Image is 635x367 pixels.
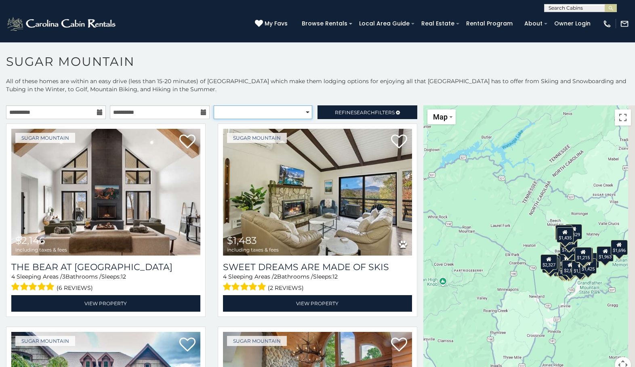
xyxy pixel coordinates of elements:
[179,134,196,151] a: Add to favorites
[223,262,412,273] a: Sweet Dreams Are Made Of Skis
[417,17,458,30] a: Real Estate
[11,129,200,256] img: The Bear At Sugar Mountain
[15,235,45,246] span: $2,146
[11,273,15,280] span: 4
[433,113,448,121] span: Map
[298,17,351,30] a: Browse Rentals
[576,247,593,263] div: $1,620
[550,17,595,30] a: Owner Login
[227,235,257,246] span: $1,483
[580,258,597,274] div: $1,425
[57,283,93,293] span: (6 reviews)
[572,260,589,276] div: $1,709
[227,247,279,252] span: including taxes & fees
[11,262,200,273] h3: The Bear At Sugar Mountain
[542,258,559,273] div: $2,199
[317,105,417,119] a: RefineSearchFilters
[268,283,304,293] span: (2 reviews)
[15,133,75,143] a: Sugar Mountain
[6,16,118,32] img: White-1-2.png
[11,262,200,273] a: The Bear At [GEOGRAPHIC_DATA]
[223,129,412,256] a: Sweet Dreams Are Made Of Skis $1,483 including taxes & fees
[11,273,200,293] div: Sleeping Areas / Bathrooms / Sleeps:
[15,336,75,346] a: Sugar Mountain
[520,17,547,30] a: About
[62,273,65,280] span: 3
[335,109,395,115] span: Refine Filters
[427,109,456,124] button: Change map style
[179,337,196,354] a: Add to favorites
[562,260,579,275] div: $2,570
[227,133,287,143] a: Sugar Mountain
[121,273,126,280] span: 12
[560,239,577,254] div: $7,339
[223,295,412,312] a: View Property
[255,19,290,28] a: My Favs
[540,254,557,270] div: $2,327
[565,224,582,239] div: $1,529
[597,246,614,262] div: $1,963
[391,134,407,151] a: Add to favorites
[274,273,277,280] span: 2
[391,337,407,354] a: Add to favorites
[354,109,375,115] span: Search
[223,273,227,280] span: 4
[611,239,628,255] div: $1,696
[462,17,517,30] a: Rental Program
[555,224,572,240] div: $1,662
[265,19,288,28] span: My Favs
[227,336,287,346] a: Sugar Mountain
[558,261,575,277] div: $1,335
[575,247,592,262] div: $1,215
[543,255,560,271] div: $1,836
[355,17,414,30] a: Local Area Guide
[561,233,578,248] div: $2,697
[223,273,412,293] div: Sleeping Areas / Bathrooms / Sleeps:
[15,247,67,252] span: including taxes & fees
[560,262,577,277] div: $2,828
[11,295,200,312] a: View Property
[223,129,412,256] img: Sweet Dreams Are Made Of Skis
[332,273,338,280] span: 12
[557,227,574,243] div: $1,435
[620,19,629,28] img: mail-regular-white.png
[615,109,631,126] button: Toggle fullscreen view
[11,129,200,256] a: The Bear At Sugar Mountain $2,146 including taxes & fees
[603,19,612,28] img: phone-regular-white.png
